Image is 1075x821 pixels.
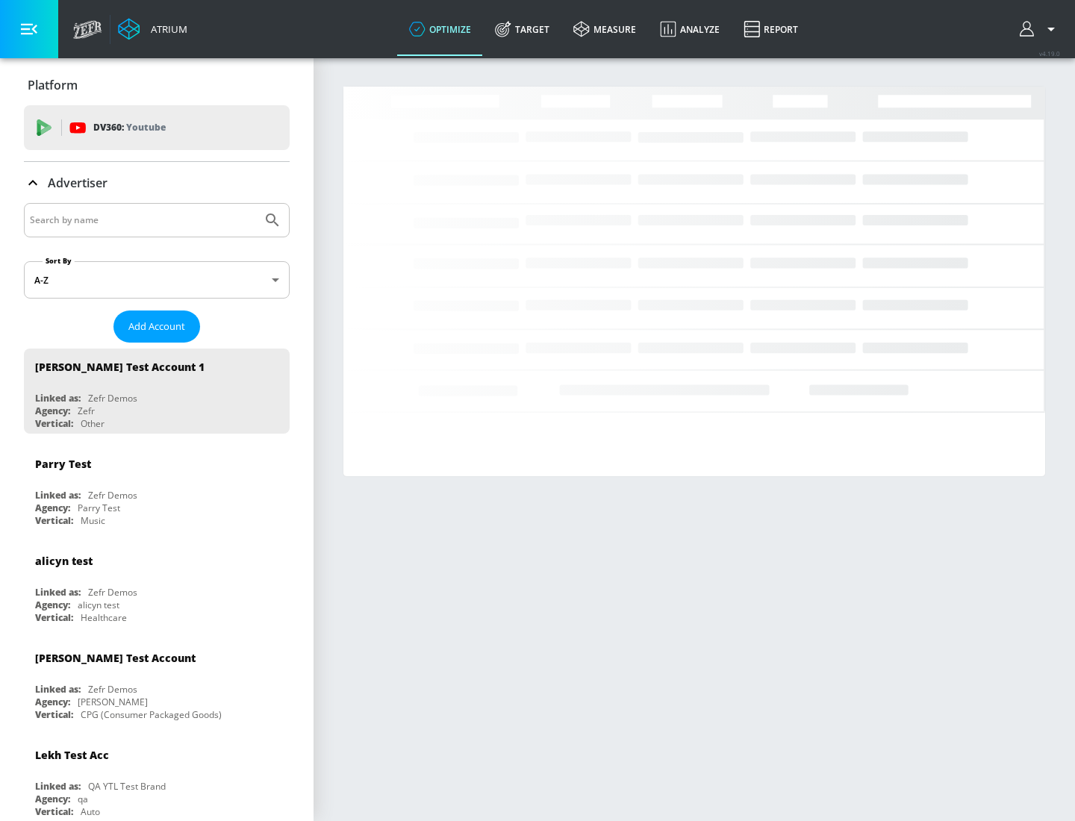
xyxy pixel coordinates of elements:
div: Parry Test [35,457,91,471]
div: Agency: [35,405,70,417]
p: Platform [28,77,78,93]
div: Auto [81,805,100,818]
div: alicyn testLinked as:Zefr DemosAgency:alicyn testVertical:Healthcare [24,543,290,628]
div: [PERSON_NAME] Test Account [35,651,196,665]
div: Other [81,417,105,430]
div: Zefr Demos [88,392,137,405]
div: Parry Test [78,502,120,514]
div: Zefr [78,405,95,417]
div: DV360: Youtube [24,105,290,150]
label: Sort By [43,256,75,266]
div: Parry TestLinked as:Zefr DemosAgency:Parry TestVertical:Music [24,446,290,531]
div: Linked as: [35,392,81,405]
div: A-Z [24,261,290,299]
div: CPG (Consumer Packaged Goods) [81,708,222,721]
a: Atrium [118,18,187,40]
div: Linked as: [35,683,81,696]
div: Vertical: [35,514,73,527]
div: Zefr Demos [88,489,137,502]
div: Agency: [35,599,70,611]
div: Lekh Test Acc [35,748,109,762]
a: Analyze [648,2,732,56]
div: [PERSON_NAME] Test Account 1 [35,360,205,374]
a: optimize [397,2,483,56]
div: Vertical: [35,708,73,721]
a: Report [732,2,810,56]
div: Agency: [35,696,70,708]
div: Vertical: [35,805,73,818]
span: Add Account [128,318,185,335]
p: Advertiser [48,175,107,191]
div: Advertiser [24,162,290,204]
div: Linked as: [35,489,81,502]
div: Zefr Demos [88,683,137,696]
div: Linked as: [35,586,81,599]
div: Vertical: [35,417,73,430]
p: Youtube [126,119,166,135]
div: Zefr Demos [88,586,137,599]
div: [PERSON_NAME] [78,696,148,708]
div: [PERSON_NAME] Test AccountLinked as:Zefr DemosAgency:[PERSON_NAME]Vertical:CPG (Consumer Packaged... [24,640,290,725]
div: Music [81,514,105,527]
div: [PERSON_NAME] Test Account 1Linked as:Zefr DemosAgency:ZefrVertical:Other [24,349,290,434]
a: Target [483,2,561,56]
div: alicyn test [35,554,93,568]
div: qa [78,793,88,805]
div: Atrium [145,22,187,36]
div: Agency: [35,502,70,514]
div: Vertical: [35,611,73,624]
div: Linked as: [35,780,81,793]
div: Agency: [35,793,70,805]
div: alicyn test [78,599,119,611]
button: Add Account [113,310,200,343]
div: Healthcare [81,611,127,624]
span: v 4.19.0 [1039,49,1060,57]
a: measure [561,2,648,56]
p: DV360: [93,119,166,136]
div: QA YTL Test Brand [88,780,166,793]
input: Search by name [30,210,256,230]
div: Platform [24,64,290,106]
